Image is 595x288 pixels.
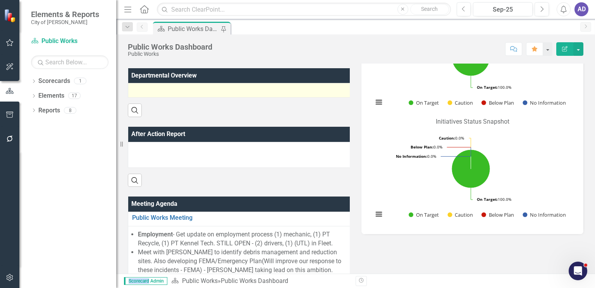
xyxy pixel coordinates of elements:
[128,83,353,98] td: Double-Click to Edit
[128,51,212,57] div: Public Works
[64,107,76,114] div: 8
[410,4,449,15] button: Search
[569,262,587,280] iframe: Intercom live chat
[452,150,490,188] path: On Target, 2.
[38,77,70,86] a: Scorecards
[138,230,349,248] li: - Get update on employment process (1) mechanic, (1) PT Recycle, (1) PT Kennel Tech. STILL OPEN -...
[447,99,473,106] button: Show Caution
[369,129,573,226] svg: Interactive chart
[168,24,219,34] div: Public Works Dashboard
[38,106,60,115] a: Reports
[396,153,436,159] text: 0.0%
[369,17,576,114] div: Chart. Highcharts interactive chart.
[369,129,576,226] div: Chart. Highcharts interactive chart.
[476,5,530,14] div: Sep-25
[128,142,353,168] td: Double-Click to Edit
[373,97,384,107] button: View chart menu, Chart
[373,209,384,219] button: View chart menu, Chart
[482,211,514,218] button: Show Below Plan
[477,85,511,90] text: 100.0%
[31,10,99,19] span: Elements & Reports
[128,212,353,226] td: Double-Click to Edit Right Click for Context Menu
[477,197,498,202] tspan: On Target:
[421,6,438,12] span: Search
[171,277,350,286] div: »
[31,55,108,69] input: Search Below...
[411,144,433,150] tspan: Below Plan:
[31,19,99,25] small: City of [PERSON_NAME]
[31,37,108,46] a: Public Works
[132,214,349,221] a: Public Works Meeting
[473,2,533,16] button: Sep-25
[477,85,498,90] tspan: On Target:
[523,99,566,106] button: Show No Information
[369,17,573,114] svg: Interactive chart
[396,153,427,159] tspan: No Information:
[182,277,218,285] a: Public Works
[68,93,81,99] div: 17
[4,9,17,22] img: ClearPoint Strategy
[74,78,86,85] div: 1
[38,91,64,100] a: Elements
[138,231,173,238] strong: Employment
[369,116,576,128] p: Initiatives Status Snapshot
[157,3,451,16] input: Search ClearPoint...
[439,135,464,141] text: 0.0%
[574,2,588,16] button: AD
[439,135,455,141] tspan: Caution:
[411,144,442,150] text: 0.0%
[124,277,167,285] span: Scorecard Admin
[523,211,566,218] button: Show No Information
[447,211,473,218] button: Show Caution
[128,43,212,51] div: Public Works Dashboard
[482,99,514,106] button: Show Below Plan
[221,277,288,285] div: Public Works Dashboard
[409,99,439,106] button: Show On Target
[138,248,349,275] li: Meet with [PERSON_NAME] to identify debris management and reduction sites. Also developing FEMA/E...
[409,211,439,218] button: Show On Target
[477,197,511,202] text: 100.0%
